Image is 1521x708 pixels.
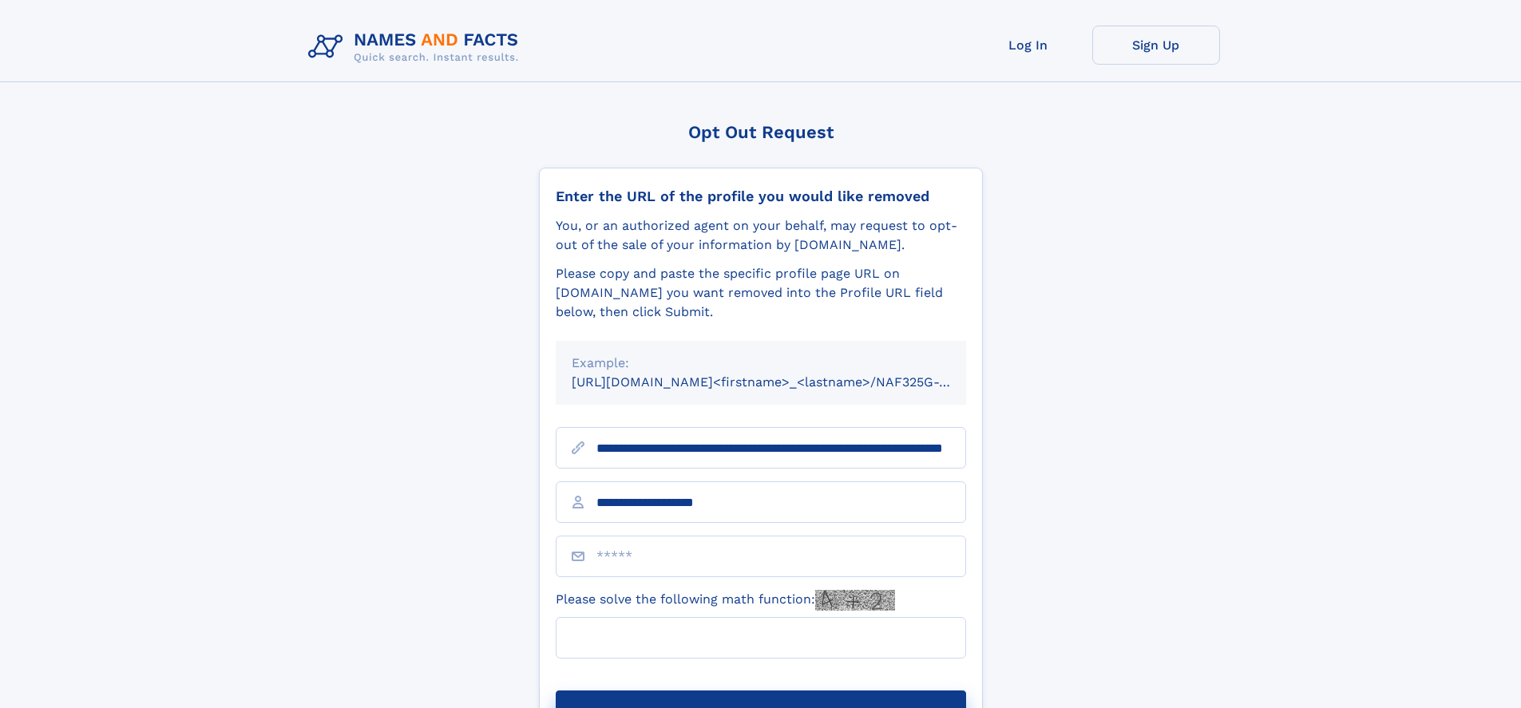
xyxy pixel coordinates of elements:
[539,122,983,142] div: Opt Out Request
[572,374,996,390] small: [URL][DOMAIN_NAME]<firstname>_<lastname>/NAF325G-xxxxxxxx
[556,216,966,255] div: You, or an authorized agent on your behalf, may request to opt-out of the sale of your informatio...
[556,264,966,322] div: Please copy and paste the specific profile page URL on [DOMAIN_NAME] you want removed into the Pr...
[302,26,532,69] img: Logo Names and Facts
[1092,26,1220,65] a: Sign Up
[572,354,950,373] div: Example:
[964,26,1092,65] a: Log In
[556,188,966,205] div: Enter the URL of the profile you would like removed
[556,590,895,611] label: Please solve the following math function:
